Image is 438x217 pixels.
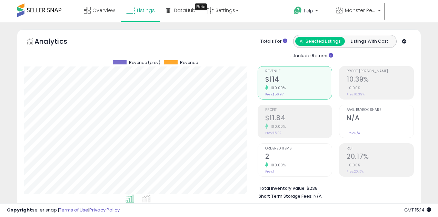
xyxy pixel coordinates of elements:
[34,37,81,48] h5: Analytics
[174,7,196,14] span: DataHub
[180,60,198,65] span: Revenue
[265,169,274,174] small: Prev: 1
[345,7,376,14] span: Monster Pets
[347,153,414,162] h2: 20.17%
[265,114,332,123] h2: $11.84
[347,85,360,91] small: 0.00%
[260,38,287,45] div: Totals For
[345,37,394,46] button: Listings With Cost
[59,207,88,213] a: Terms of Use
[347,114,414,123] h2: N/A
[347,92,365,96] small: Prev: 10.39%
[304,8,313,14] span: Help
[347,108,414,112] span: Avg. Buybox Share
[92,7,115,14] span: Overview
[259,193,312,199] b: Short Term Storage Fees:
[265,108,332,112] span: Profit
[347,169,364,174] small: Prev: 20.17%
[285,51,341,59] div: Include Returns
[265,131,281,135] small: Prev: $5.92
[265,70,332,73] span: Revenue
[7,207,120,214] div: seller snap | |
[259,184,409,192] li: $238
[347,75,414,85] h2: 10.39%
[268,124,286,129] small: 100.00%
[347,147,414,151] span: ROI
[195,3,207,10] div: Tooltip anchor
[288,1,330,22] a: Help
[293,6,302,15] i: Get Help
[89,207,120,213] a: Privacy Policy
[347,163,360,168] small: 0.00%
[265,92,283,96] small: Prev: $56.97
[265,147,332,151] span: Ordered Items
[347,70,414,73] span: Profit [PERSON_NAME]
[404,207,431,213] span: 2025-09-17 15:14 GMT
[265,153,332,162] h2: 2
[129,60,160,65] span: Revenue (prev)
[313,193,322,199] span: N/A
[265,75,332,85] h2: $114
[268,163,286,168] small: 100.00%
[7,207,32,213] strong: Copyright
[268,85,286,91] small: 100.00%
[347,131,360,135] small: Prev: N/A
[259,185,306,191] b: Total Inventory Value:
[295,37,345,46] button: All Selected Listings
[137,7,155,14] span: Listings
